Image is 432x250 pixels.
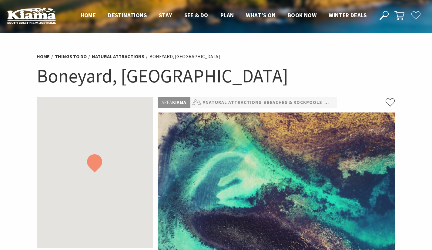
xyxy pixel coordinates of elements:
[55,53,87,60] a: Things To Do
[220,12,234,19] span: Plan
[158,97,190,108] p: Kiama
[162,99,172,105] span: Area
[184,12,208,19] span: See & Do
[7,7,56,24] img: Kiama Logo
[108,12,147,19] span: Destinations
[246,12,276,19] span: What’s On
[37,53,50,60] a: Home
[329,12,367,19] span: Winter Deals
[264,99,322,106] a: #Beaches & Rockpools
[37,64,396,88] h1: Boneyard, [GEOGRAPHIC_DATA]
[75,11,373,21] nav: Main Menu
[149,53,220,61] li: Boneyard, [GEOGRAPHIC_DATA]
[81,12,96,19] span: Home
[203,99,262,106] a: #Natural Attractions
[92,53,144,60] a: Natural Attractions
[159,12,172,19] span: Stay
[288,12,316,19] span: Book now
